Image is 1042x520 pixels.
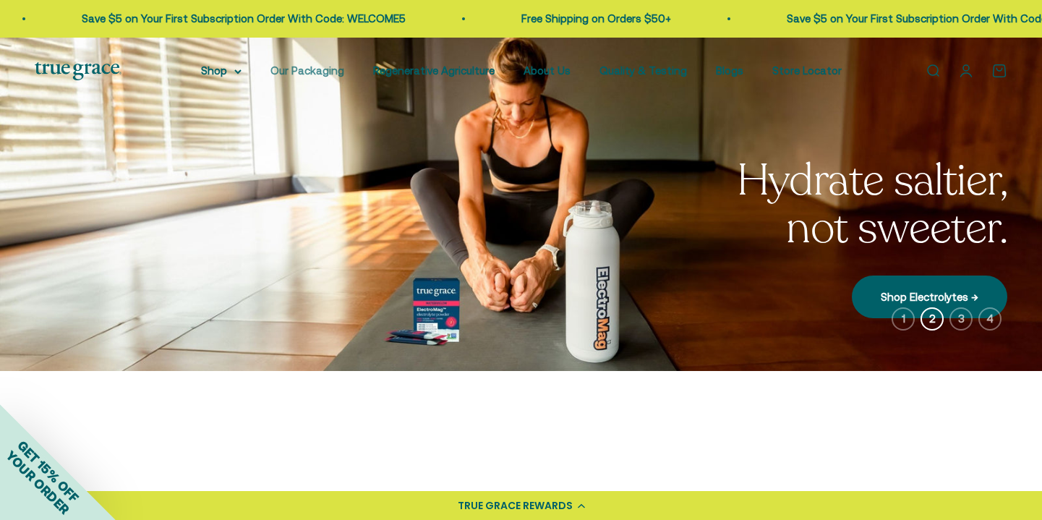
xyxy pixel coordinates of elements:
[716,64,743,77] a: Blogs
[921,307,944,331] button: 2
[524,64,571,77] a: About Us
[599,64,687,77] a: Quality & Testing
[892,307,915,331] button: 1
[949,307,973,331] button: 3
[3,448,72,517] span: YOUR ORDER
[520,12,670,25] a: Free Shipping on Orders $50+
[270,64,344,77] a: Our Packaging
[373,64,495,77] a: Regenerative Agriculture
[978,307,1002,331] button: 4
[737,151,1007,258] split-lines: Hydrate saltier, not sweeter.
[201,62,242,80] summary: Shop
[772,64,842,77] a: Store Locator
[80,10,404,27] p: Save $5 on Your First Subscription Order With Code: WELCOME5
[852,276,1007,317] a: Shop Electrolytes →
[458,498,573,513] div: TRUE GRACE REWARDS
[14,438,82,505] span: GET 15% OFF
